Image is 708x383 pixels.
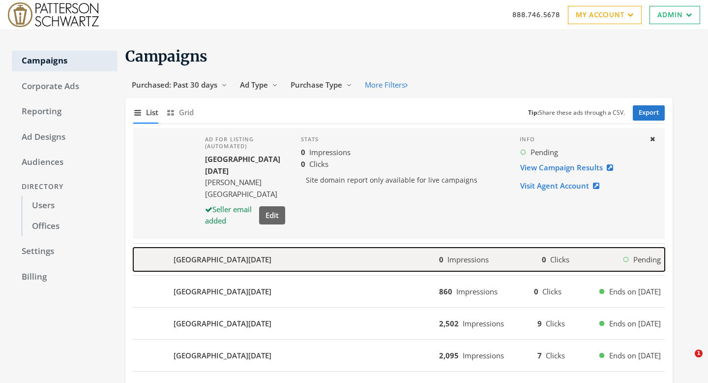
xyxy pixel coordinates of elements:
div: Directory [12,178,118,196]
div: [PERSON_NAME] [205,177,285,188]
button: Ad Type [234,76,284,94]
div: Seller email added [205,204,255,227]
button: More Filters [358,76,414,94]
b: 2,095 [439,351,459,360]
span: Impressions [309,147,351,157]
b: 0 [439,255,443,264]
a: My Account [568,6,642,24]
a: Offices [22,216,118,237]
button: Purchased: Past 30 days [125,76,234,94]
a: Admin [649,6,700,24]
img: Adwerx [8,2,99,27]
a: Visit Agent Account [520,177,606,195]
span: Purchased: Past 30 days [132,80,217,90]
button: Edit [259,206,285,224]
b: [GEOGRAPHIC_DATA][DATE] [174,318,271,329]
b: [GEOGRAPHIC_DATA][DATE] [174,350,271,361]
small: Share these ads through a CSV. [528,108,625,118]
b: 0 [534,287,538,296]
a: 888.746.5678 [512,9,560,20]
h4: Info [520,136,641,143]
b: 9 [537,319,542,328]
a: Ad Designs [12,127,118,148]
b: 7 [537,351,542,360]
b: 0 [542,255,546,264]
a: Export [633,105,665,121]
b: 2,502 [439,319,459,328]
button: List [133,102,158,123]
span: Pending [531,147,558,158]
span: Impressions [463,319,504,328]
span: Ad Type [240,80,268,90]
span: Clicks [546,319,565,328]
button: [GEOGRAPHIC_DATA][DATE]2,502Impressions9ClicksEnds on [DATE] [133,312,665,335]
a: Campaigns [12,51,118,71]
button: [GEOGRAPHIC_DATA][DATE]2,095Impressions7ClicksEnds on [DATE] [133,344,665,367]
span: Clicks [309,159,328,169]
b: [GEOGRAPHIC_DATA][DATE] [174,286,271,297]
span: Ends on [DATE] [609,350,661,361]
span: 1 [695,350,703,357]
span: Pending [633,254,661,265]
span: Impressions [456,287,498,296]
button: Grid [166,102,194,123]
span: Clicks [546,351,565,360]
span: Impressions [447,255,489,264]
a: Corporate Ads [12,76,118,97]
span: Clicks [550,255,569,264]
a: Audiences [12,152,118,173]
b: Tip: [528,108,539,117]
h4: Stats [301,136,504,143]
span: Impressions [463,351,504,360]
b: 0 [301,159,305,169]
span: Grid [179,107,194,118]
span: Clicks [542,287,561,296]
b: [GEOGRAPHIC_DATA][DATE] [205,154,280,175]
span: Ends on [DATE] [609,318,661,329]
span: Campaigns [125,47,207,65]
span: Ends on [DATE] [609,286,661,297]
a: View Campaign Results [520,159,619,177]
p: Site domain report only available for live campaigns [301,170,504,191]
b: 0 [301,147,305,157]
a: Users [22,195,118,216]
a: Settings [12,241,118,262]
b: [GEOGRAPHIC_DATA][DATE] [174,254,271,265]
button: [GEOGRAPHIC_DATA][DATE]0Impressions0ClicksPending [133,248,665,271]
button: Purchase Type [284,76,358,94]
h4: Ad for listing (automated) [205,136,285,150]
span: Purchase Type [291,80,342,90]
iframe: Intercom live chat [675,350,698,373]
span: List [146,107,158,118]
a: Reporting [12,101,118,122]
b: 860 [439,287,452,296]
a: Billing [12,267,118,287]
div: [GEOGRAPHIC_DATA] [205,189,285,200]
button: [GEOGRAPHIC_DATA][DATE]860Impressions0ClicksEnds on [DATE] [133,280,665,303]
